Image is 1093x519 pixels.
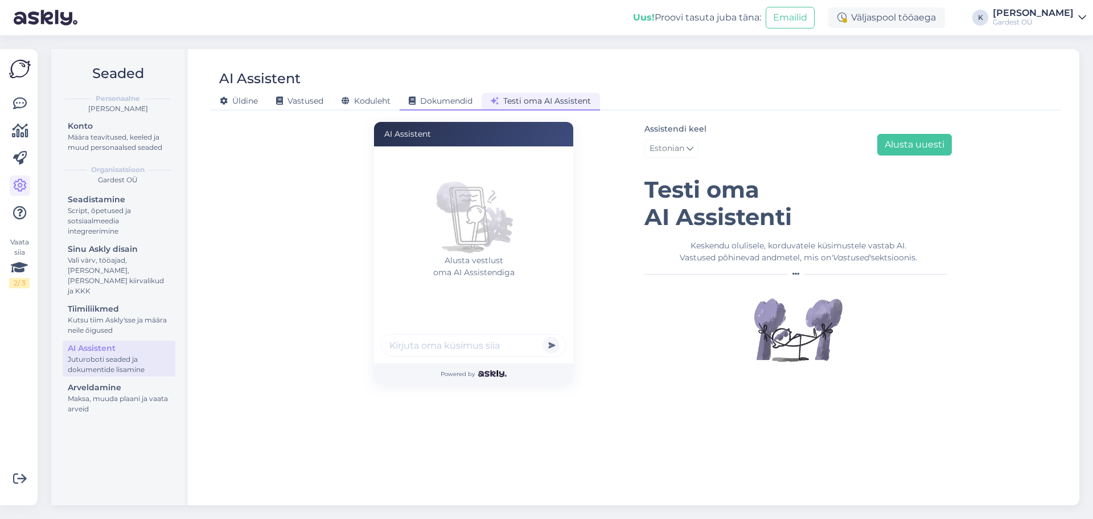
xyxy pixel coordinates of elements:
[9,58,31,80] img: Askly Logo
[63,118,175,154] a: KontoMäära teavitused, keeled ja muud personaalsed seaded
[63,242,175,298] a: Sinu Askly disainVali värv, tööajad, [PERSON_NAME], [PERSON_NAME] kiirvalikud ja KKK
[68,255,170,296] div: Vali värv, tööajad, [PERSON_NAME], [PERSON_NAME] kiirvalikud ja KKK
[63,380,175,416] a: ArveldamineMaksa, muuda plaani ja vaata arveid
[9,237,30,288] div: Vaata siia
[220,96,258,106] span: Üldine
[68,120,170,132] div: Konto
[766,7,815,28] button: Emailid
[644,176,952,231] h1: Testi oma AI Assistenti
[91,165,145,175] b: Organisatsioon
[877,134,952,156] button: Alusta uuesti
[441,370,506,378] span: Powered by
[633,12,655,23] b: Uus!
[478,370,506,377] img: Askly
[68,243,170,255] div: Sinu Askly disain
[409,96,472,106] span: Dokumendid
[633,11,761,24] div: Proovi tasuta juba täna:
[68,354,170,375] div: Juturoboti seaded ja dokumentide lisamine
[68,342,170,354] div: AI Assistent
[753,284,844,375] img: Illustration
[374,122,573,146] div: AI Assistent
[68,132,170,153] div: Määra teavitused, keeled ja muud personaalsed seaded
[68,206,170,236] div: Script, õpetused ja sotsiaalmeedia integreerimine
[60,175,175,185] div: Gardest OÜ
[650,142,684,155] span: Estonian
[644,123,706,135] label: Assistendi keel
[428,164,519,255] img: No chats
[644,240,952,264] div: Keskendu olulisele, korduvatele küsimustele vastab AI. Vastused põhinevad andmetel, mis on sektsi...
[828,7,945,28] div: Väljaspool tööaega
[96,93,140,104] b: Personaalne
[219,68,301,89] div: AI Assistent
[644,140,698,158] a: Estonian
[276,96,323,106] span: Vastused
[60,63,175,84] h2: Seaded
[68,394,170,414] div: Maksa, muuda plaani ja vaata arveid
[68,315,170,336] div: Kutsu tiim Askly'sse ja määra neile õigused
[63,301,175,337] a: TiimiliikmedKutsu tiim Askly'sse ja määra neile õigused
[68,194,170,206] div: Seadistamine
[381,255,566,279] p: Alusta vestlust oma AI Assistendiga
[972,10,988,26] div: K
[993,18,1074,27] div: Gardest OÜ
[63,192,175,238] a: SeadistamineScript, õpetused ja sotsiaalmeedia integreerimine
[831,252,871,263] i: 'Vastused'
[993,9,1086,27] a: [PERSON_NAME]Gardest OÜ
[9,278,30,288] div: 2 / 3
[381,334,566,357] input: Kirjuta oma küsimus siia
[68,303,170,315] div: Tiimiliikmed
[491,96,591,106] span: Testi oma AI Assistent
[60,104,175,114] div: [PERSON_NAME]
[993,9,1074,18] div: [PERSON_NAME]
[342,96,391,106] span: Koduleht
[63,341,175,377] a: AI AssistentJuturoboti seaded ja dokumentide lisamine
[68,382,170,394] div: Arveldamine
